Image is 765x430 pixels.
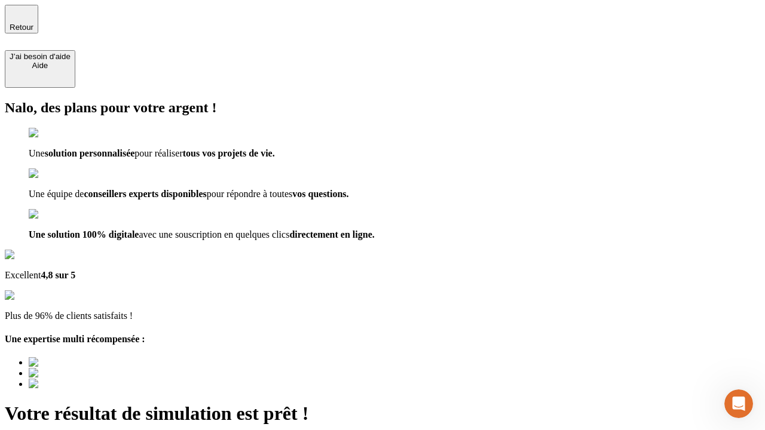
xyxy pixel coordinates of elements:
[207,189,293,199] span: pour répondre à toutes
[183,148,275,158] span: tous vos projets de vie.
[134,148,182,158] span: pour réaliser
[5,403,760,425] h1: Votre résultat de simulation est prêt !
[292,189,348,199] span: vos questions.
[10,61,71,70] div: Aide
[41,270,75,280] span: 4,8 sur 5
[29,229,139,239] span: Une solution 100% digitale
[29,379,139,389] img: Best savings advice award
[5,100,760,116] h2: Nalo, des plans pour votre argent !
[10,52,71,61] div: J’ai besoin d'aide
[45,148,135,158] span: solution personnalisée
[29,357,139,368] img: Best savings advice award
[724,389,753,418] iframe: Intercom live chat
[289,229,374,239] span: directement en ligne.
[5,50,75,88] button: J’ai besoin d'aideAide
[29,148,45,158] span: Une
[5,311,760,321] p: Plus de 96% de clients satisfaits !
[5,270,41,280] span: Excellent
[5,5,38,33] button: Retour
[29,189,84,199] span: Une équipe de
[29,209,80,220] img: checkmark
[29,128,80,139] img: checkmark
[29,368,139,379] img: Best savings advice award
[5,290,64,301] img: reviews stars
[5,334,760,345] h4: Une expertise multi récompensée :
[139,229,289,239] span: avec une souscription en quelques clics
[29,168,80,179] img: checkmark
[10,23,33,32] span: Retour
[5,250,74,260] img: Google Review
[84,189,206,199] span: conseillers experts disponibles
